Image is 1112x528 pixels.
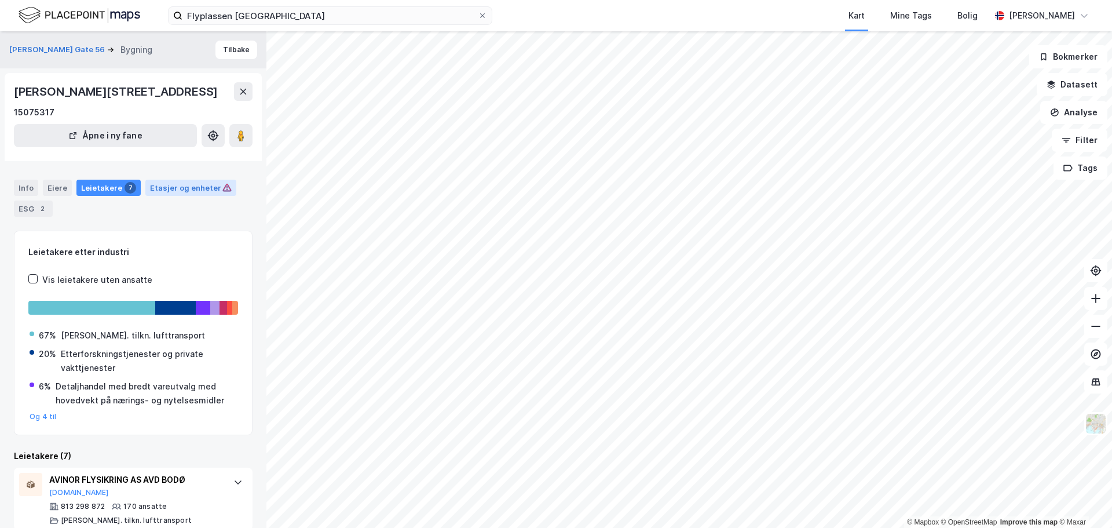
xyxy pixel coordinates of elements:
div: Kontrollprogram for chat [1054,472,1112,528]
div: Eiere [43,180,72,196]
div: ESG [14,201,53,217]
div: Mine Tags [890,9,932,23]
div: Info [14,180,38,196]
div: 170 ansatte [123,502,167,511]
div: 6% [39,380,51,394]
button: [DOMAIN_NAME] [49,488,109,497]
div: Kart [848,9,865,23]
button: Og 4 til [30,412,57,421]
a: OpenStreetMap [941,518,997,526]
iframe: Chat Widget [1054,472,1112,528]
div: 7 [125,182,136,194]
div: Etasjer og enheter [150,183,232,193]
div: 2 [36,203,48,214]
button: Tilbake [215,41,257,59]
img: Z [1085,413,1107,435]
button: Tags [1054,156,1107,180]
div: [PERSON_NAME] [1009,9,1075,23]
button: Analyse [1040,101,1107,124]
div: 15075317 [14,105,54,119]
a: Mapbox [907,518,939,526]
div: AVINOR FLYSIKRING AS AVD BODØ [49,473,222,487]
button: Bokmerker [1029,45,1107,68]
a: Improve this map [1000,518,1058,526]
input: Søk på adresse, matrikkel, gårdeiere, leietakere eller personer [182,7,478,24]
button: [PERSON_NAME] Gate 56 [9,44,107,56]
button: Åpne i ny fane [14,124,197,147]
div: Leietakere [76,180,141,196]
div: 67% [39,329,56,343]
div: [PERSON_NAME][STREET_ADDRESS] [14,82,220,101]
button: Filter [1052,129,1107,152]
button: Datasett [1037,73,1107,96]
div: Leietakere etter industri [28,245,238,259]
div: Leietakere (7) [14,449,253,463]
div: 813 298 872 [61,502,105,511]
div: Vis leietakere uten ansatte [42,273,152,287]
div: Detaljhandel med bredt vareutvalg med hovedvekt på nærings- og nytelsesmidler [56,380,237,407]
div: [PERSON_NAME]. tilkn. lufttransport [61,516,192,525]
div: Bolig [957,9,978,23]
div: Etterforskningstjenester og private vakttjenester [61,347,237,375]
div: Bygning [120,43,152,57]
div: [PERSON_NAME]. tilkn. lufttransport [61,329,205,343]
img: logo.f888ab2527a4732fd821a326f86c7f29.svg [19,5,140,26]
div: 20% [39,347,56,361]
